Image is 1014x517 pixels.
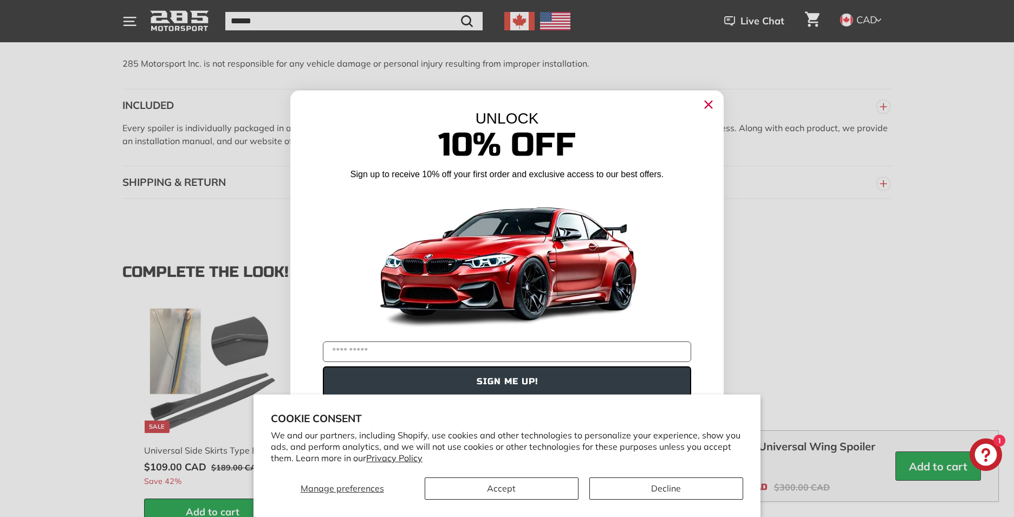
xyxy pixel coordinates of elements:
[589,477,743,500] button: Decline
[700,96,717,113] button: Close dialog
[966,438,1005,474] inbox-online-store-chat: Shopify online store chat
[271,412,743,425] h2: Cookie consent
[350,170,664,179] span: Sign up to receive 10% off your first order and exclusive access to our best offers.
[372,185,642,337] img: Banner showing BMW 4 Series Body kit
[323,341,691,362] input: YOUR EMAIL
[301,483,384,494] span: Manage preferences
[271,430,743,463] p: We and our partners, including Shopify, use cookies and other technologies to personalize your ex...
[476,110,539,127] span: UNLOCK
[366,453,422,463] a: Privacy Policy
[323,366,691,397] button: SIGN ME UP!
[271,477,414,500] button: Manage preferences
[438,125,576,165] span: 10% Off
[425,477,578,500] button: Accept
